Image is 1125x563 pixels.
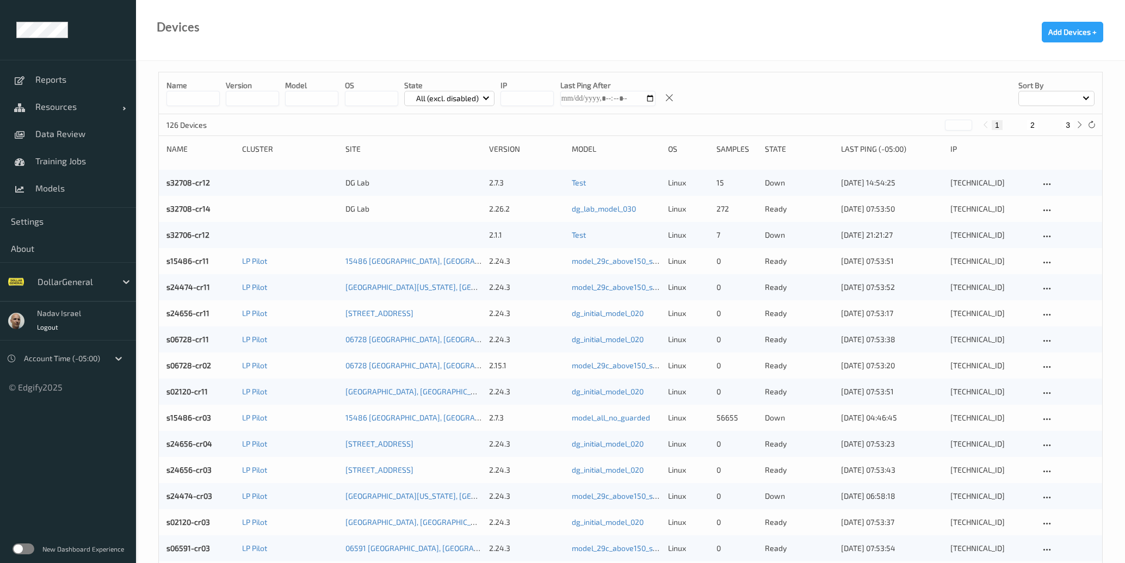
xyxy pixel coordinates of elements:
[166,80,220,91] p: Name
[765,144,833,154] div: State
[242,517,267,527] a: LP Pilot
[242,387,267,396] a: LP Pilot
[765,386,833,397] p: ready
[950,177,1032,188] div: [TECHNICAL_ID]
[841,282,943,293] div: [DATE] 07:53:52
[950,360,1032,371] div: [TECHNICAL_ID]
[489,517,564,528] div: 2.24.3
[345,256,515,265] a: 15486 [GEOGRAPHIC_DATA], [GEOGRAPHIC_DATA]
[950,230,1032,240] div: [TECHNICAL_ID]
[765,230,833,240] p: down
[412,93,483,104] p: All (excl. disabled)
[841,144,943,154] div: Last Ping (-05:00)
[950,144,1032,154] div: ip
[841,203,943,214] div: [DATE] 07:53:50
[716,517,757,528] div: 0
[242,439,267,448] a: LP Pilot
[285,80,338,91] p: model
[841,360,943,371] div: [DATE] 07:53:20
[765,177,833,188] p: down
[489,360,564,371] div: 2.15.1
[716,230,757,240] div: 7
[841,543,943,554] div: [DATE] 07:53:54
[572,439,644,448] a: dg_initial_model_020
[489,334,564,345] div: 2.24.3
[242,308,267,318] a: LP Pilot
[950,465,1032,475] div: [TECHNICAL_ID]
[1062,120,1073,130] button: 3
[950,412,1032,423] div: [TECHNICAL_ID]
[242,335,267,344] a: LP Pilot
[345,80,398,91] p: OS
[242,256,267,265] a: LP Pilot
[345,465,413,474] a: [STREET_ADDRESS]
[765,334,833,345] p: ready
[668,438,709,449] p: linux
[572,256,690,265] a: model_29c_above150_same_other
[950,438,1032,449] div: [TECHNICAL_ID]
[716,491,757,502] div: 0
[345,203,482,214] div: DG Lab
[668,412,709,423] p: linux
[716,334,757,345] div: 0
[345,387,491,396] a: [GEOGRAPHIC_DATA], [GEOGRAPHIC_DATA]
[572,361,690,370] a: model_29c_above150_same_other
[345,413,515,422] a: 15486 [GEOGRAPHIC_DATA], [GEOGRAPHIC_DATA]
[765,543,833,554] p: ready
[1042,22,1103,42] button: Add Devices +
[765,412,833,423] p: down
[489,203,564,214] div: 2.26.2
[345,335,515,344] a: 06728 [GEOGRAPHIC_DATA], [GEOGRAPHIC_DATA]
[166,230,209,239] a: s32706-cr12
[489,438,564,449] div: 2.24.3
[560,80,656,91] p: Last Ping After
[765,282,833,293] p: ready
[716,177,757,188] div: 15
[345,282,530,292] a: [GEOGRAPHIC_DATA][US_STATE], [GEOGRAPHIC_DATA]
[716,308,757,319] div: 0
[950,256,1032,267] div: [TECHNICAL_ID]
[841,177,943,188] div: [DATE] 14:54:25
[489,465,564,475] div: 2.24.3
[668,177,709,188] p: linux
[950,543,1032,554] div: [TECHNICAL_ID]
[572,491,690,500] a: model_29c_above150_same_other
[345,439,413,448] a: [STREET_ADDRESS]
[765,360,833,371] p: ready
[950,308,1032,319] div: [TECHNICAL_ID]
[242,465,267,474] a: LP Pilot
[841,256,943,267] div: [DATE] 07:53:51
[668,386,709,397] p: linux
[345,361,515,370] a: 06728 [GEOGRAPHIC_DATA], [GEOGRAPHIC_DATA]
[345,517,491,527] a: [GEOGRAPHIC_DATA], [GEOGRAPHIC_DATA]
[572,230,586,239] a: Test
[668,465,709,475] p: linux
[950,334,1032,345] div: [TECHNICAL_ID]
[716,412,757,423] div: 56655
[166,308,209,318] a: s24656-cr11
[716,543,757,554] div: 0
[489,282,564,293] div: 2.24.3
[166,361,211,370] a: s06728-cr02
[489,144,564,154] div: version
[572,517,644,527] a: dg_initial_model_020
[242,543,267,553] a: LP Pilot
[572,204,636,213] a: dg_lab_model_030
[166,204,211,213] a: s32708-cr14
[500,80,554,91] p: IP
[572,387,644,396] a: dg_initial_model_020
[572,543,690,553] a: model_29c_above150_same_other
[166,120,248,131] p: 126 Devices
[572,413,650,422] a: model_all_no_guarded
[668,360,709,371] p: linux
[489,256,564,267] div: 2.24.3
[242,282,267,292] a: LP Pilot
[950,517,1032,528] div: [TECHNICAL_ID]
[841,491,943,502] div: [DATE] 06:58:18
[668,491,709,502] p: linux
[166,282,210,292] a: s24474-cr11
[345,308,413,318] a: [STREET_ADDRESS]
[345,144,482,154] div: Site
[242,361,267,370] a: LP Pilot
[716,282,757,293] div: 0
